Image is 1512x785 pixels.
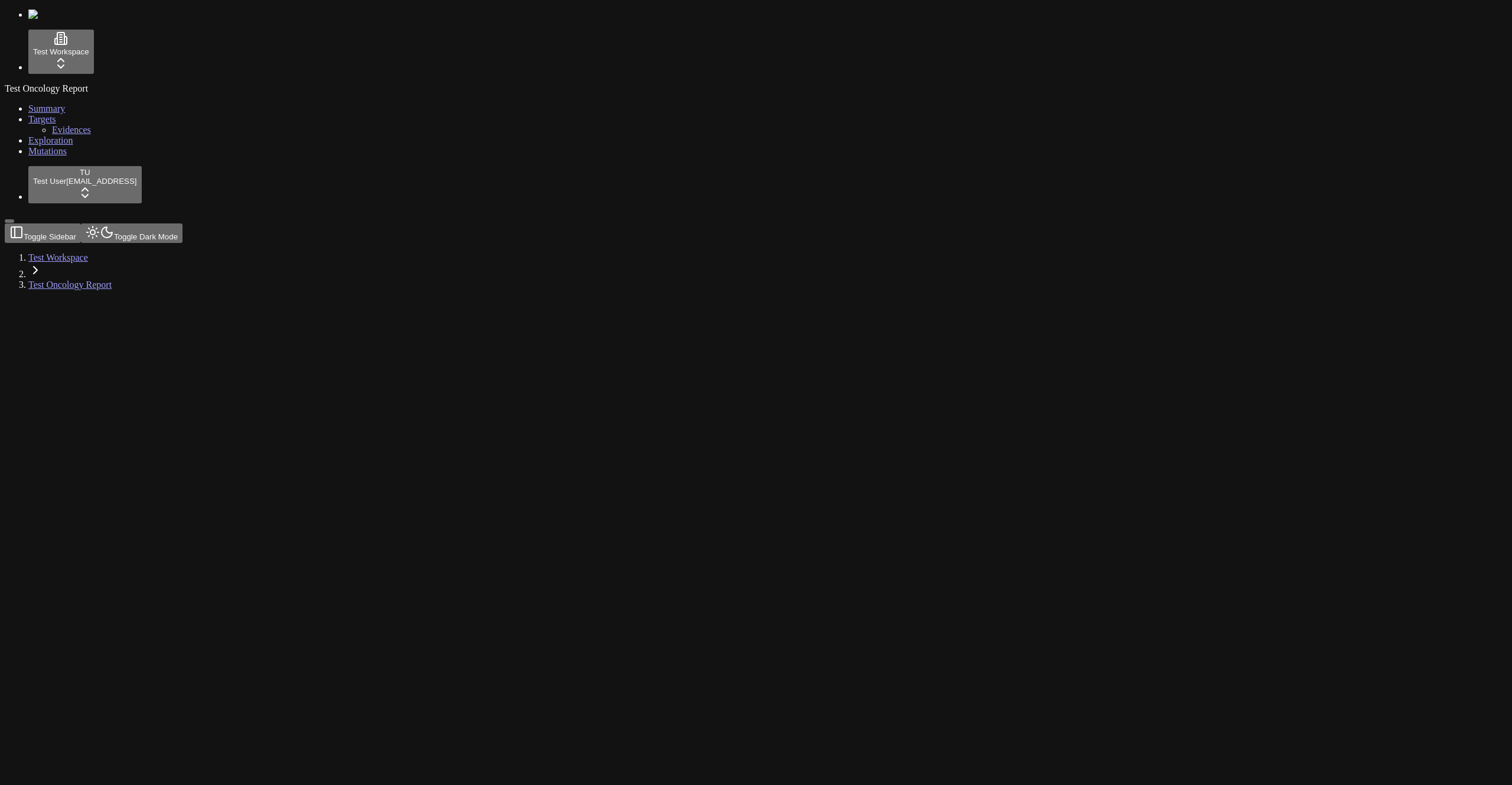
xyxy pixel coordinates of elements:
a: Test Oncology Report [28,280,112,290]
span: [EMAIL_ADDRESS] [66,177,136,186]
button: Toggle Dark Mode [81,223,183,243]
button: TUTest User[EMAIL_ADDRESS] [28,166,142,203]
a: Targets [28,114,56,124]
button: Toggle Sidebar [5,223,81,243]
span: Test User [33,177,66,186]
span: Toggle Dark Mode [114,232,178,241]
span: Toggle Sidebar [24,232,76,241]
div: Test Oncology Report [5,83,1507,94]
button: Toggle Sidebar [5,219,14,223]
nav: breadcrumb [5,252,1394,290]
img: Numenos [28,9,74,20]
button: Test Workspace [28,30,94,74]
a: Exploration [28,135,73,145]
a: Test Workspace [28,252,88,262]
span: TU [80,168,90,177]
a: Mutations [28,146,67,156]
a: Evidences [52,125,91,135]
a: Summary [28,103,65,113]
span: Test Workspace [33,47,89,56]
